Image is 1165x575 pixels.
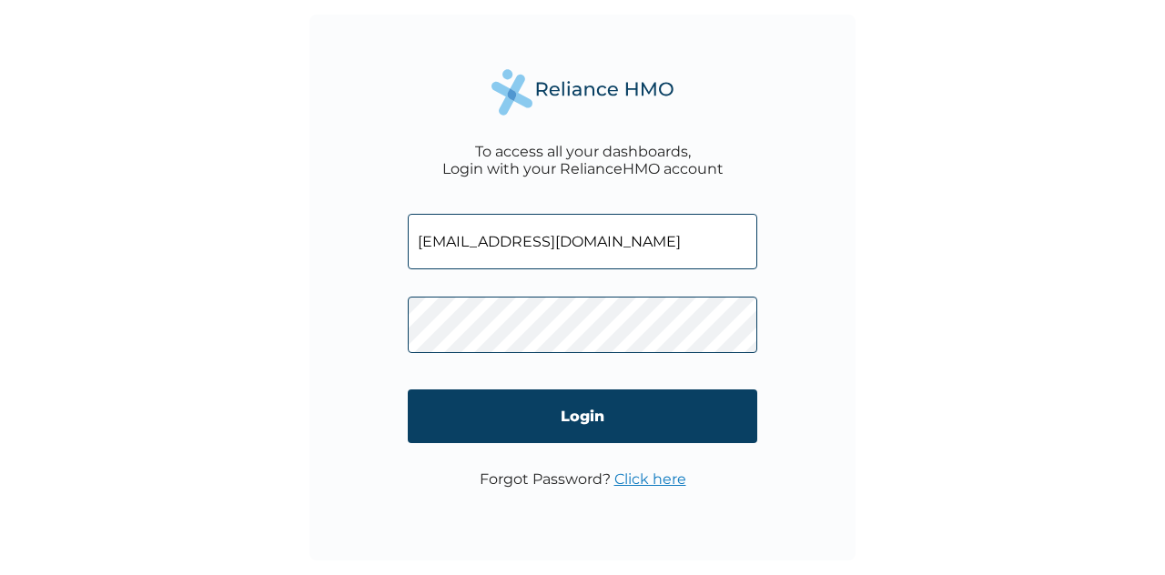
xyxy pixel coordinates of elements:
div: To access all your dashboards, Login with your RelianceHMO account [442,143,724,177]
p: Forgot Password? [480,470,686,488]
a: Click here [614,470,686,488]
input: Email address or HMO ID [408,214,757,269]
img: Reliance Health's Logo [491,69,674,116]
input: Login [408,389,757,443]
